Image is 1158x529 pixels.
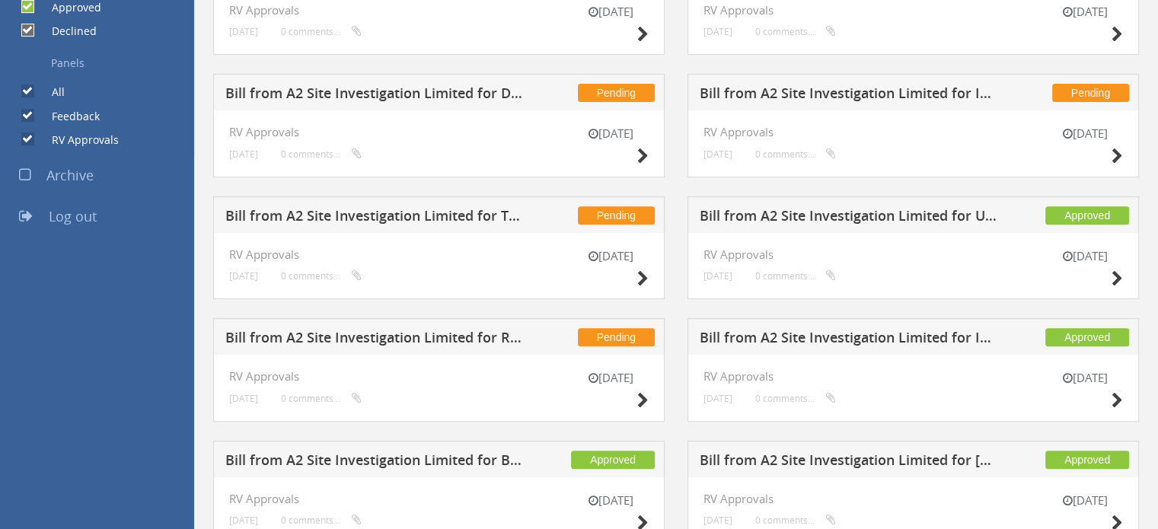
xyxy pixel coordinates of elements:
[703,270,732,282] small: [DATE]
[229,4,649,17] h4: RV Approvals
[229,370,649,383] h4: RV Approvals
[700,86,999,105] h5: Bill from A2 Site Investigation Limited for I2 Analytical Ltd
[1047,370,1123,386] small: [DATE]
[1047,492,1123,508] small: [DATE]
[703,393,732,404] small: [DATE]
[1047,126,1123,142] small: [DATE]
[700,453,999,472] h5: Bill from A2 Site Investigation Limited for [PERSON_NAME]
[755,26,836,37] small: 0 comments...
[703,4,1123,17] h4: RV Approvals
[573,4,649,20] small: [DATE]
[703,515,732,526] small: [DATE]
[703,370,1123,383] h4: RV Approvals
[703,492,1123,505] h4: RV Approvals
[1045,206,1129,225] span: Approved
[225,86,525,105] h5: Bill from A2 Site Investigation Limited for Drilling Supplies
[700,330,999,349] h5: Bill from A2 Site Investigation Limited for I2 Analytical Ltd
[755,270,836,282] small: 0 comments...
[578,328,655,346] span: Pending
[573,492,649,508] small: [DATE]
[578,206,655,225] span: Pending
[229,248,649,261] h4: RV Approvals
[281,393,362,404] small: 0 comments...
[1045,328,1129,346] span: Approved
[755,148,836,160] small: 0 comments...
[46,166,94,184] span: Archive
[281,26,362,37] small: 0 comments...
[703,248,1123,261] h4: RV Approvals
[703,148,732,160] small: [DATE]
[225,209,525,228] h5: Bill from A2 Site Investigation Limited for TS Site Investigation Ltd
[49,207,97,225] span: Log out
[281,148,362,160] small: 0 comments...
[573,126,649,142] small: [DATE]
[229,26,258,37] small: [DATE]
[37,84,65,100] label: All
[229,270,258,282] small: [DATE]
[573,248,649,264] small: [DATE]
[1052,84,1129,102] span: Pending
[229,492,649,505] h4: RV Approvals
[225,453,525,472] h5: Bill from A2 Site Investigation Limited for BH Drilling Supplies
[281,515,362,526] small: 0 comments...
[229,515,258,526] small: [DATE]
[229,393,258,404] small: [DATE]
[229,126,649,139] h4: RV Approvals
[700,209,999,228] h5: Bill from A2 Site Investigation Limited for Utility Site Search
[755,393,836,404] small: 0 comments...
[1045,451,1129,469] span: Approved
[703,26,732,37] small: [DATE]
[229,148,258,160] small: [DATE]
[225,330,525,349] h5: Bill from A2 Site Investigation Limited for RMS UXO Ltd
[1047,4,1123,20] small: [DATE]
[37,109,100,124] label: Feedback
[11,50,194,76] a: Panels
[571,451,655,469] span: Approved
[703,126,1123,139] h4: RV Approvals
[1047,248,1123,264] small: [DATE]
[755,515,836,526] small: 0 comments...
[281,270,362,282] small: 0 comments...
[37,132,119,148] label: RV Approvals
[37,24,97,39] label: Declined
[578,84,655,102] span: Pending
[573,370,649,386] small: [DATE]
